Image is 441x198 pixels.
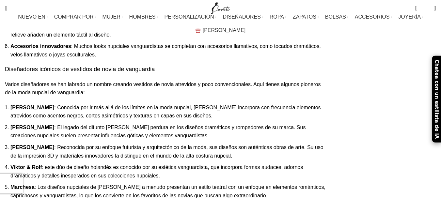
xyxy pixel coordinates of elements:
[129,14,156,20] font: HOMBRES
[355,10,392,23] a: ACCESORIOS
[325,14,346,20] font: BOLSAS
[10,164,42,170] font: Viktor & Rolf
[164,10,216,23] a: PERSONALIZACIÓN
[203,27,246,33] font: [PERSON_NAME]
[10,43,321,57] font: : Muchos looks nupciales vanguardistas se completan con accesorios llamativos, como tocados dramá...
[398,14,420,20] font: JOYERÍA
[196,28,200,33] img: Bolsa de regalo
[102,10,123,23] a: MUJER
[293,10,319,23] a: ZAPATOS
[5,66,155,72] font: Diseñadores icónicos de vestidos de novia de vanguardia
[417,4,419,7] font: 0
[5,82,321,96] font: Varios diseñadores se han labrado un nombre creando vestidos de novia atrevidos y poco convencion...
[270,10,286,23] a: ROPA
[223,10,263,23] a: DISEÑADORES
[18,14,45,20] font: NUEVO EN
[129,10,158,23] a: HOMBRES
[10,43,71,49] font: Accesorios innovadores
[18,10,48,23] a: NUEVO EN
[223,14,260,20] font: DISEÑADORES
[196,24,246,37] a: [PERSON_NAME]
[325,10,348,23] a: BOLSAS
[412,2,420,15] a: 0
[2,2,10,15] a: Buscar
[54,10,96,23] a: COMPRAR POR
[10,145,54,150] font: [PERSON_NAME]
[425,7,427,10] font: 0
[10,125,54,130] font: [PERSON_NAME]
[10,105,321,119] font: : Conocida por ir más allá de los límites en la moda nupcial, [PERSON_NAME] incorpora con frecuen...
[2,10,439,37] div: Navegación principal
[102,14,120,20] font: MUJER
[10,125,306,139] font: : El legado del difunto [PERSON_NAME] perdura en los diseños dramáticos y rompedores de su marca....
[355,14,390,20] font: ACCESORIOS
[210,5,231,10] a: Logotipo del sitio
[398,10,423,23] a: JOYERÍA
[10,105,54,110] font: [PERSON_NAME]
[10,145,323,159] font: : Reconocida por su enfoque futurista y arquitectónico de la moda, sus diseños son auténticas obr...
[10,23,325,38] font: : capas de tul, organza y encaje crean profundidad y dimensión, mientras que texturas como flecos...
[293,14,316,20] font: ZAPATOS
[10,164,303,178] font: : este dúo de diseño holandés es conocido por su estética vanguardista, que incorpora formas auda...
[422,2,429,15] div: Mi lista de deseos
[270,14,284,20] font: ROPA
[164,14,214,20] font: PERSONALIZACIÓN
[54,14,94,20] font: COMPRAR POR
